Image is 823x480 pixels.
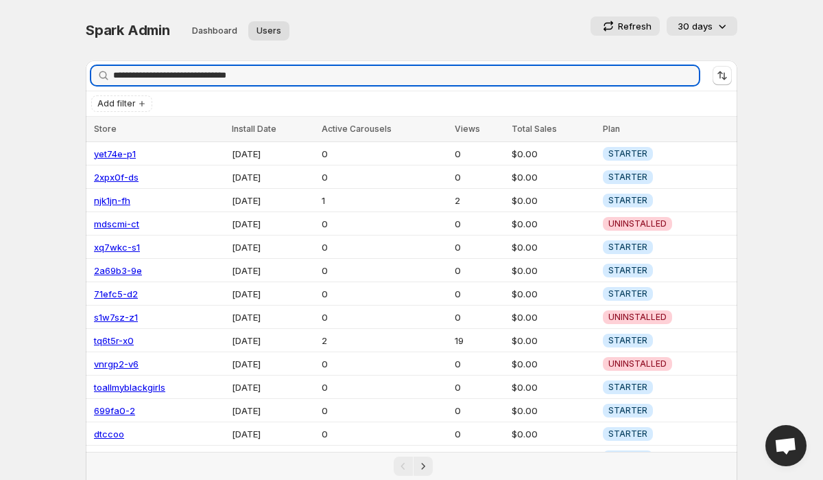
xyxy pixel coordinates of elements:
[94,172,139,183] a: 2xpx0f-ds
[94,148,136,159] a: yet74e-p1
[451,259,508,282] td: 0
[318,399,451,422] td: 0
[451,142,508,165] td: 0
[608,312,667,323] span: UNINSTALLED
[608,148,647,159] span: STARTER
[318,165,451,189] td: 0
[451,376,508,399] td: 0
[86,22,170,38] span: Spark Admin
[318,352,451,376] td: 0
[451,306,508,329] td: 0
[184,21,246,41] button: Dashboard overview
[228,446,318,469] td: [DATE]
[318,212,451,236] td: 0
[228,399,318,422] td: [DATE]
[228,422,318,446] td: [DATE]
[451,399,508,422] td: 0
[94,335,134,346] a: tq6t5r-x0
[94,358,139,369] a: vnrgp2-v6
[608,405,647,416] span: STARTER
[451,212,508,236] td: 0
[508,189,599,212] td: $0.00
[508,329,599,352] td: $0.00
[508,259,599,282] td: $0.00
[455,124,480,134] span: Views
[94,195,130,206] a: njk1jn-fh
[765,425,807,466] a: Open chat
[608,288,647,299] span: STARTER
[97,98,136,109] span: Add filter
[228,376,318,399] td: [DATE]
[228,165,318,189] td: [DATE]
[451,422,508,446] td: 0
[228,212,318,236] td: [DATE]
[94,265,142,276] a: 2a69b3-9e
[508,212,599,236] td: $0.00
[228,282,318,306] td: [DATE]
[228,189,318,212] td: [DATE]
[608,428,647,439] span: STARTER
[508,142,599,165] td: $0.00
[228,306,318,329] td: [DATE]
[248,21,289,41] button: User management
[608,265,647,276] span: STARTER
[94,405,135,416] a: 699fa0-2
[508,376,599,399] td: $0.00
[512,124,557,134] span: Total Sales
[228,236,318,259] td: [DATE]
[451,352,508,376] td: 0
[508,399,599,422] td: $0.00
[228,142,318,165] td: [DATE]
[608,218,667,229] span: UNINSTALLED
[322,124,392,134] span: Active Carousels
[192,25,237,36] span: Dashboard
[94,382,165,393] a: toallmyblackgirls
[603,124,620,134] span: Plan
[318,236,451,259] td: 0
[508,422,599,446] td: $0.00
[318,446,451,469] td: 1
[318,422,451,446] td: 0
[608,195,647,206] span: STARTER
[94,242,140,253] a: xq7wkc-s1
[451,236,508,259] td: 0
[318,282,451,306] td: 0
[451,282,508,306] td: 0
[414,457,433,476] button: Next
[232,124,276,134] span: Install Date
[94,312,138,323] a: s1w7sz-z1
[94,218,139,229] a: mdscmi-ct
[508,352,599,376] td: $0.00
[451,329,508,352] td: 19
[591,16,660,36] button: Refresh
[94,428,124,439] a: dtccoo
[228,329,318,352] td: [DATE]
[451,165,508,189] td: 0
[608,242,647,253] span: STARTER
[608,335,647,346] span: STARTER
[451,189,508,212] td: 2
[508,282,599,306] td: $0.00
[318,376,451,399] td: 0
[228,259,318,282] td: [DATE]
[318,142,451,165] td: 0
[318,329,451,352] td: 2
[608,382,647,393] span: STARTER
[608,172,647,183] span: STARTER
[608,358,667,369] span: UNINSTALLED
[318,306,451,329] td: 0
[94,124,117,134] span: Store
[228,352,318,376] td: [DATE]
[91,95,152,112] button: Add filter
[678,19,713,33] p: 30 days
[713,66,732,85] button: Sort the results
[508,446,599,469] td: $0.00
[508,165,599,189] td: $0.00
[318,189,451,212] td: 1
[667,16,737,36] button: 30 days
[508,306,599,329] td: $0.00
[451,446,508,469] td: 6
[257,25,281,36] span: Users
[508,236,599,259] td: $0.00
[318,259,451,282] td: 0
